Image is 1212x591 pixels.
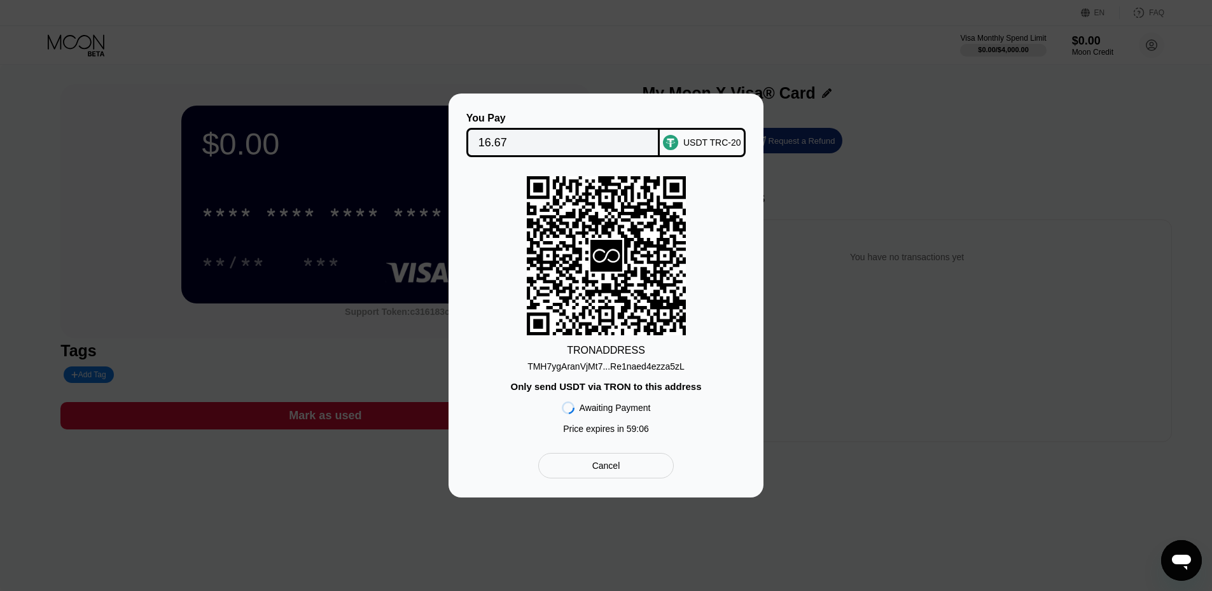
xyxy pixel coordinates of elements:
[683,137,741,148] div: USDT TRC-20
[538,453,674,478] div: Cancel
[510,381,701,392] div: Only send USDT via TRON to this address
[527,361,685,372] div: TMH7ygAranVjMt7...Re1naed4ezza5zL
[592,460,620,471] div: Cancel
[567,345,645,356] div: TRON ADDRESS
[1161,540,1202,581] iframe: Button to launch messaging window
[468,113,744,157] div: You PayUSDT TRC-20
[527,356,685,372] div: TMH7ygAranVjMt7...Re1naed4ezza5zL
[627,424,649,434] span: 59 : 06
[563,424,649,434] div: Price expires in
[580,403,651,413] div: Awaiting Payment
[466,113,660,124] div: You Pay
